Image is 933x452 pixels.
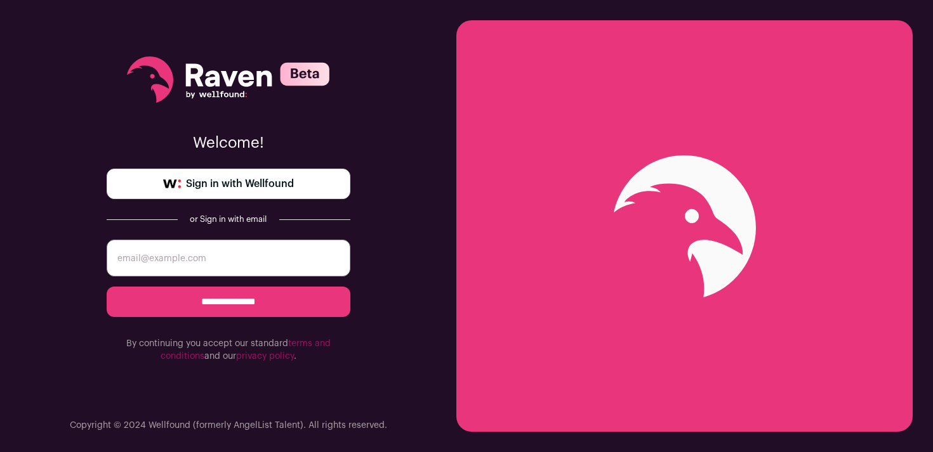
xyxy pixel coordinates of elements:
span: Sign in with Wellfound [186,176,294,191]
input: email@example.com [107,240,350,276]
p: Welcome! [107,133,350,153]
p: Copyright © 2024 Wellfound (formerly AngelList Talent). All rights reserved. [70,419,387,432]
a: privacy policy [236,352,294,361]
p: By continuing you accept our standard and our . [107,337,350,363]
img: wellfound-symbol-flush-black-fb3c872781a75f747ccb3a119075da62bfe97bd399995f84a933054e44a575c4.png [163,179,181,188]
div: or Sign in with email [188,214,269,224]
a: Sign in with Wellfound [107,169,350,199]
